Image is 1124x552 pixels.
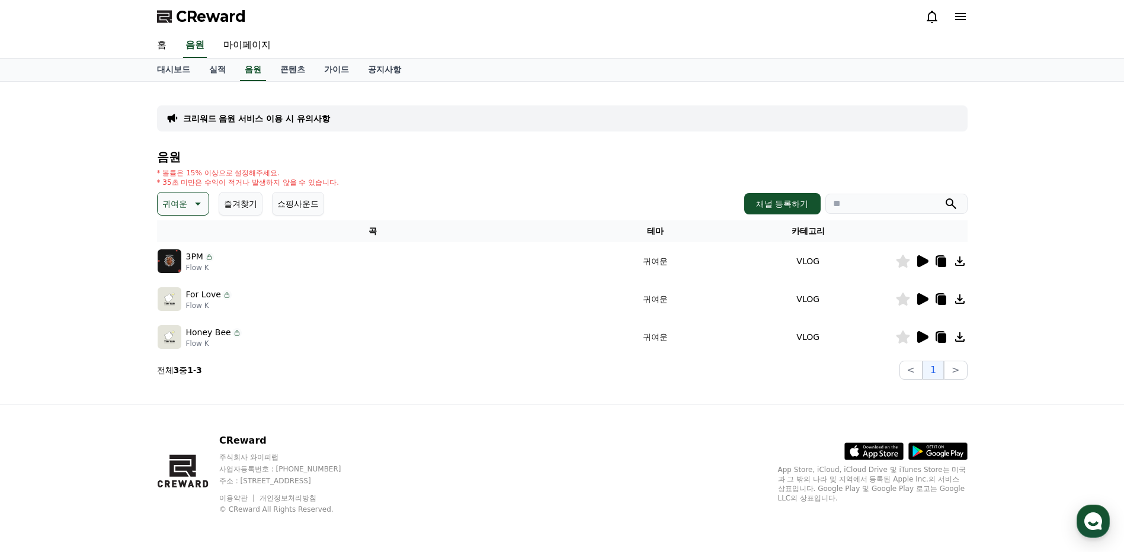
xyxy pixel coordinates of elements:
[744,193,820,214] button: 채널 등록하기
[157,168,340,178] p: * 볼륨은 15% 이상으로 설정해주세요.
[589,280,721,318] td: 귀여운
[186,288,221,301] p: For Love
[148,33,176,58] a: 홈
[186,339,242,348] p: Flow K
[157,192,209,216] button: 귀여운
[196,365,202,375] strong: 3
[219,434,364,448] p: CReward
[186,251,203,263] p: 3PM
[157,220,590,242] th: 곡
[214,33,280,58] a: 마이페이지
[358,59,411,81] a: 공지사항
[162,195,187,212] p: 귀여운
[589,242,721,280] td: 귀여운
[272,192,324,216] button: 쇼핑사운드
[219,505,364,514] p: © CReward All Rights Reserved.
[157,178,340,187] p: * 35초 미만은 수익이 적거나 발생하지 않을 수 있습니다.
[240,59,266,81] a: 음원
[186,263,214,272] p: Flow K
[721,280,895,318] td: VLOG
[778,465,968,503] p: App Store, iCloud, iCloud Drive 및 iTunes Store는 미국과 그 밖의 나라 및 지역에서 등록된 Apple Inc.의 서비스 상표입니다. Goo...
[158,325,181,349] img: music
[186,301,232,310] p: Flow K
[721,242,895,280] td: VLOG
[219,192,262,216] button: 즐겨찾기
[899,361,923,380] button: <
[219,476,364,486] p: 주소 : [STREET_ADDRESS]
[589,220,721,242] th: 테마
[176,7,246,26] span: CReward
[148,59,200,81] a: 대시보드
[315,59,358,81] a: 가이드
[186,326,231,339] p: Honey Bee
[157,364,202,376] p: 전체 중 -
[219,464,364,474] p: 사업자등록번호 : [PHONE_NUMBER]
[200,59,235,81] a: 실적
[721,318,895,356] td: VLOG
[158,249,181,273] img: music
[923,361,944,380] button: 1
[271,59,315,81] a: 콘텐츠
[157,7,246,26] a: CReward
[158,287,181,311] img: music
[944,361,967,380] button: >
[174,365,180,375] strong: 3
[219,452,364,462] p: 주식회사 와이피랩
[183,113,330,124] a: 크리워드 음원 서비스 이용 시 유의사항
[589,318,721,356] td: 귀여운
[260,494,316,502] a: 개인정보처리방침
[157,150,968,163] h4: 음원
[721,220,895,242] th: 카테고리
[187,365,193,375] strong: 1
[219,494,257,502] a: 이용약관
[183,33,207,58] a: 음원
